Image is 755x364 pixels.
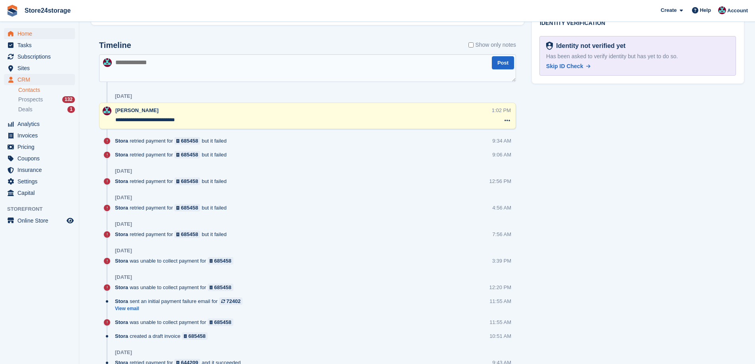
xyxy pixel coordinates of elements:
[546,63,583,69] span: Skip ID Check
[4,63,75,74] a: menu
[540,20,736,27] h2: Identity verification
[115,332,128,340] span: Stora
[4,28,75,39] a: menu
[4,74,75,85] a: menu
[492,137,511,145] div: 9:34 AM
[115,204,231,212] div: retried payment for but it failed
[226,297,241,305] div: 72402
[17,40,65,51] span: Tasks
[718,6,726,14] img: George
[115,349,132,356] div: [DATE]
[17,28,65,39] span: Home
[468,41,474,49] input: Show only notes
[115,107,159,113] span: [PERSON_NAME]
[17,74,65,85] span: CRM
[208,318,233,326] a: 685458
[115,284,128,291] span: Stora
[489,284,511,291] div: 12:20 PM
[115,318,237,326] div: was unable to collect payment for
[18,86,75,94] a: Contacts
[181,137,198,145] div: 685458
[115,231,231,238] div: retried payment for but it failed
[115,168,132,174] div: [DATE]
[214,284,231,291] div: 685458
[492,231,511,238] div: 7:56 AM
[115,231,128,238] span: Stora
[174,137,200,145] a: 685458
[181,177,198,185] div: 685458
[17,187,65,198] span: Capital
[103,107,111,115] img: George
[181,204,198,212] div: 685458
[115,93,132,99] div: [DATE]
[181,231,198,238] div: 685458
[115,297,247,305] div: sent an initial payment failure email for
[489,177,511,185] div: 12:56 PM
[115,194,132,201] div: [DATE]
[214,257,231,265] div: 685458
[18,106,32,113] span: Deals
[115,257,237,265] div: was unable to collect payment for
[18,96,43,103] span: Prospects
[546,42,553,50] img: Identity Verification Ready
[4,141,75,152] a: menu
[4,187,75,198] a: menu
[115,332,212,340] div: created a draft invoice
[18,95,75,104] a: Prospects 132
[492,151,511,158] div: 9:06 AM
[4,51,75,62] a: menu
[62,96,75,103] div: 132
[4,40,75,51] a: menu
[17,63,65,74] span: Sites
[546,52,729,61] div: Has been asked to verify identity but has yet to do so.
[115,297,128,305] span: Stora
[4,215,75,226] a: menu
[4,164,75,175] a: menu
[115,318,128,326] span: Stora
[174,204,200,212] a: 685458
[115,137,128,145] span: Stora
[489,318,511,326] div: 11:55 AM
[492,107,511,114] div: 1:02 PM
[17,118,65,130] span: Analytics
[115,137,231,145] div: retried payment for but it failed
[115,284,237,291] div: was unable to collect payment for
[17,153,65,164] span: Coupons
[489,297,511,305] div: 11:55 AM
[115,204,128,212] span: Stora
[103,58,112,67] img: George
[115,177,231,185] div: retried payment for but it failed
[489,332,511,340] div: 10:51 AM
[67,106,75,113] div: 1
[17,141,65,152] span: Pricing
[115,221,132,227] div: [DATE]
[174,177,200,185] a: 685458
[115,305,247,312] a: View email
[115,248,132,254] div: [DATE]
[17,164,65,175] span: Insurance
[18,105,75,114] a: Deals 1
[99,41,131,50] h2: Timeline
[468,41,516,49] label: Show only notes
[174,151,200,158] a: 685458
[4,176,75,187] a: menu
[661,6,677,14] span: Create
[115,257,128,265] span: Stora
[17,51,65,62] span: Subscriptions
[219,297,243,305] a: 72402
[208,284,233,291] a: 685458
[115,274,132,280] div: [DATE]
[208,257,233,265] a: 685458
[4,153,75,164] a: menu
[700,6,711,14] span: Help
[553,41,625,51] div: Identity not verified yet
[188,332,205,340] div: 685458
[4,130,75,141] a: menu
[492,257,511,265] div: 3:39 PM
[492,56,514,69] button: Post
[7,205,79,213] span: Storefront
[174,231,200,238] a: 685458
[17,130,65,141] span: Invoices
[182,332,208,340] a: 685458
[181,151,198,158] div: 685458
